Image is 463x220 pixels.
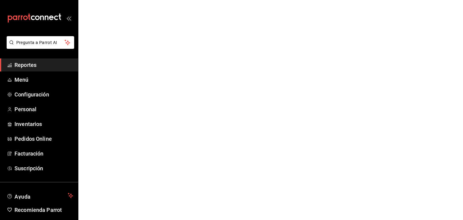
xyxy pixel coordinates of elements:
span: Configuración [14,90,73,99]
span: Pedidos Online [14,135,73,143]
button: Pregunta a Parrot AI [7,36,74,49]
button: open_drawer_menu [66,16,71,20]
span: Suscripción [14,164,73,172]
span: Facturación [14,149,73,158]
span: Ayuda [14,192,65,199]
a: Pregunta a Parrot AI [4,44,74,50]
span: Reportes [14,61,73,69]
span: Pregunta a Parrot AI [16,39,65,46]
span: Recomienda Parrot [14,206,73,214]
span: Inventarios [14,120,73,128]
span: Personal [14,105,73,113]
span: Menú [14,76,73,84]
